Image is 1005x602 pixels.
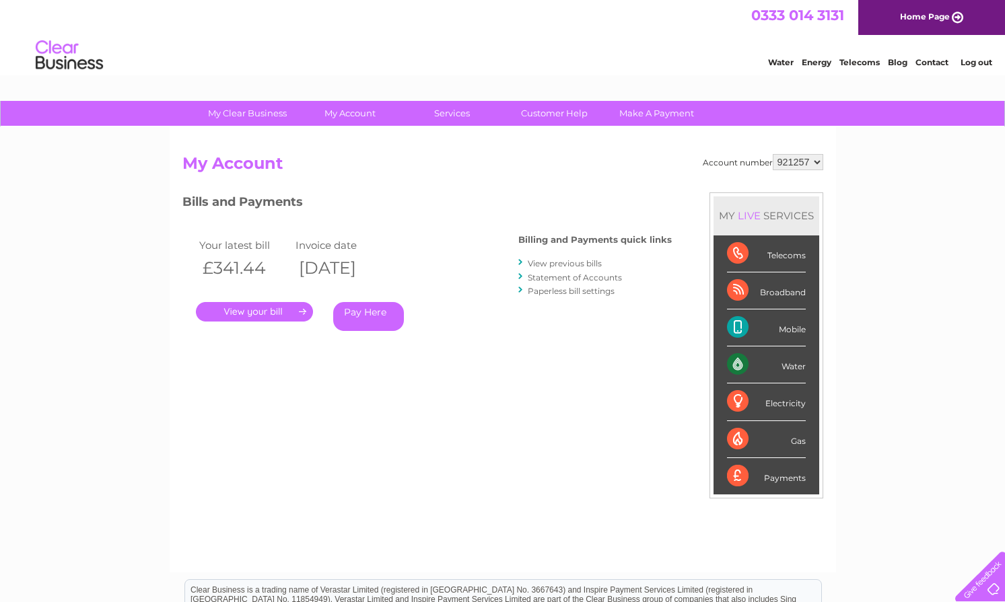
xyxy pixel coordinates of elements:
[727,346,806,383] div: Water
[961,57,992,67] a: Log out
[528,286,615,296] a: Paperless bill settings
[727,458,806,494] div: Payments
[727,309,806,346] div: Mobile
[196,254,293,282] th: £341.44
[888,57,907,67] a: Blog
[751,7,844,24] a: 0333 014 3131
[727,235,806,272] div: Telecoms
[714,196,819,235] div: MY SERVICES
[192,101,303,126] a: My Clear Business
[196,236,293,254] td: Your latest bill
[727,383,806,420] div: Electricity
[727,272,806,309] div: Broadband
[182,192,672,216] h3: Bills and Payments
[839,57,880,67] a: Telecoms
[703,154,823,170] div: Account number
[185,7,821,65] div: Clear Business is a trading name of Verastar Limited (registered in [GEOGRAPHIC_DATA] No. 3667643...
[768,57,794,67] a: Water
[802,57,831,67] a: Energy
[294,101,405,126] a: My Account
[333,302,404,331] a: Pay Here
[518,235,672,245] h4: Billing and Payments quick links
[35,35,104,76] img: logo.png
[499,101,610,126] a: Customer Help
[292,236,389,254] td: Invoice date
[735,209,763,222] div: LIVE
[396,101,508,126] a: Services
[915,57,948,67] a: Contact
[727,421,806,458] div: Gas
[292,254,389,282] th: [DATE]
[528,272,622,283] a: Statement of Accounts
[528,258,602,268] a: View previous bills
[182,154,823,180] h2: My Account
[601,101,712,126] a: Make A Payment
[196,302,313,322] a: .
